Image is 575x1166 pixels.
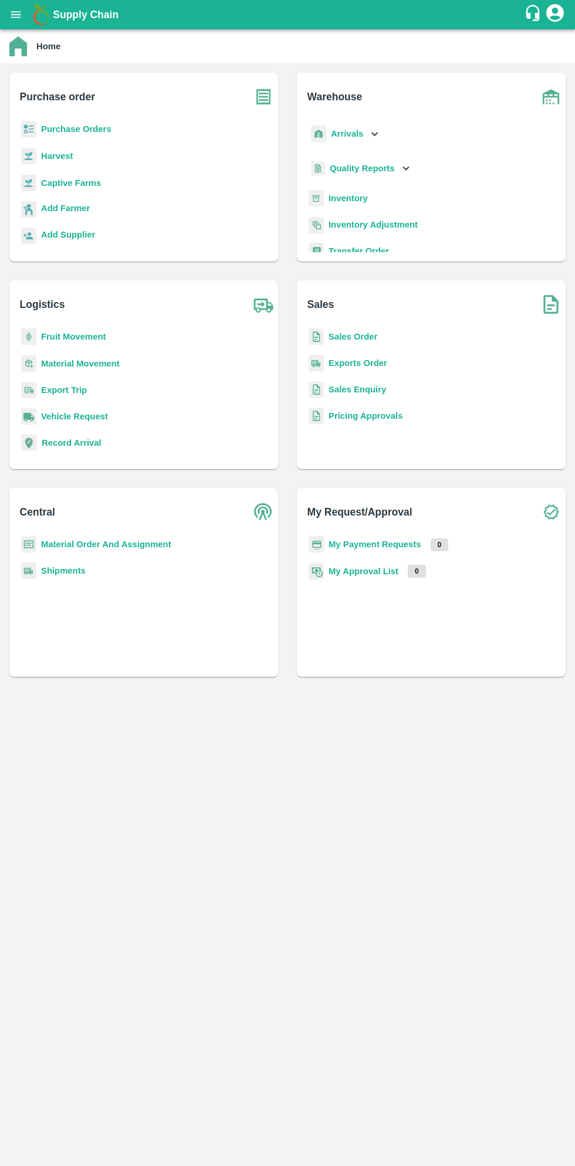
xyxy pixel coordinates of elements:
img: inventory [309,216,324,233]
a: Supply Chain [53,6,524,23]
a: Pricing Approvals [329,411,402,421]
p: 0 [431,538,449,551]
a: Inventory [329,194,368,203]
img: payment [309,536,324,553]
img: whArrival [311,126,326,143]
b: My Request/Approval [307,504,412,520]
a: Inventory Adjustment [329,220,418,229]
a: Record Arrival [42,438,102,448]
img: shipments [309,355,324,372]
img: purchase [249,82,278,111]
img: centralMaterial [21,536,36,553]
a: Sales Enquiry [329,385,386,394]
img: delivery [21,382,36,399]
a: Export Trip [41,385,87,395]
img: approval [309,562,324,580]
a: Fruit Movement [41,332,106,341]
img: recordArrival [21,435,37,451]
a: Exports Order [329,358,387,368]
a: Add Supplier [41,228,95,244]
a: Add Farmer [41,202,90,218]
img: whTransfer [309,243,324,260]
b: Arrivals [331,129,363,138]
img: shipments [21,562,36,579]
b: Add Farmer [41,204,90,213]
img: whInventory [309,190,324,207]
a: Harvest [41,151,73,161]
b: Purchase order [20,89,95,105]
a: My Payment Requests [329,540,421,549]
b: Sales [307,296,334,313]
a: Purchase Orders [41,124,111,134]
a: Captive Farms [41,178,101,188]
div: account of current user [544,2,566,27]
img: vehicle [21,408,36,425]
img: supplier [21,228,36,245]
a: My Approval List [329,567,398,576]
img: sales [309,328,324,345]
img: soSales [536,290,566,319]
a: Material Order And Assignment [41,540,171,549]
p: 0 [408,565,426,578]
a: Transfer Order [329,246,389,256]
div: Quality Reports [309,157,412,181]
img: central [249,497,278,527]
a: Shipments [41,566,86,575]
img: reciept [21,121,36,138]
b: Supply Chain [53,9,119,21]
a: Material Movement [41,359,120,368]
img: farmer [21,201,36,218]
img: truck [249,290,278,319]
img: sales [309,408,324,425]
img: warehouse [536,82,566,111]
img: harvest [21,174,36,192]
img: material [21,355,36,372]
b: Add Supplier [41,230,95,239]
img: check [536,497,566,527]
b: Logistics [20,296,65,313]
img: fruit [21,328,36,345]
div: customer-support [524,4,544,25]
a: Vehicle Request [41,412,108,421]
a: Sales Order [329,332,377,341]
b: Warehouse [307,89,363,105]
img: home [9,36,27,56]
b: Home [36,42,60,51]
img: sales [309,381,324,398]
img: logo [29,3,53,26]
button: open drawer [2,1,29,28]
b: Quality Reports [330,164,395,173]
div: Arrivals [309,121,381,147]
b: Central [20,504,55,520]
img: harvest [21,147,36,165]
img: qualityReport [311,161,325,176]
